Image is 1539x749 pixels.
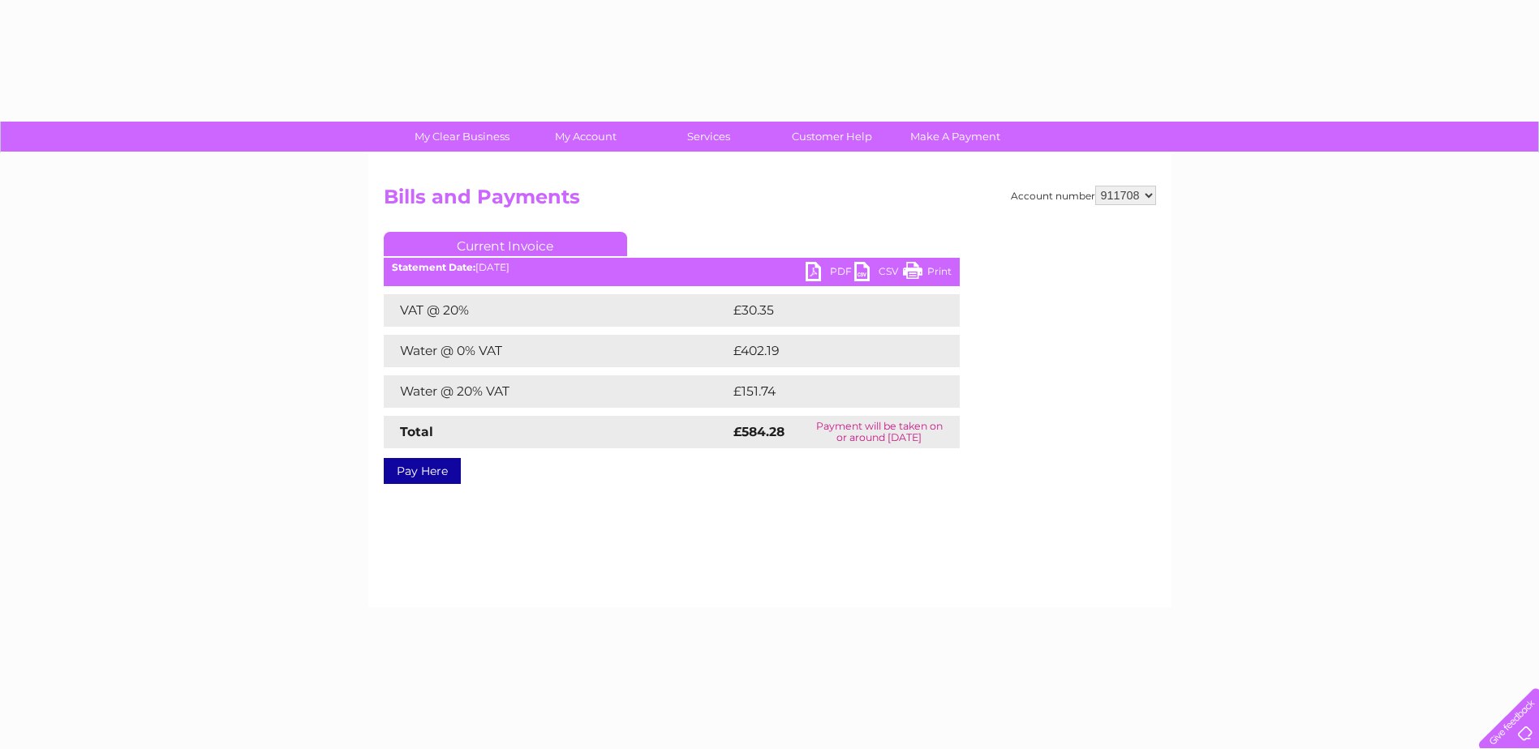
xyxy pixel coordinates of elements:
[384,458,461,484] a: Pay Here
[806,262,854,285] a: PDF
[392,261,475,273] b: Statement Date:
[384,262,960,273] div: [DATE]
[400,424,433,439] strong: Total
[903,262,952,285] a: Print
[384,232,627,256] a: Current Invoice
[384,335,729,367] td: Water @ 0% VAT
[384,375,729,408] td: Water @ 20% VAT
[765,122,899,152] a: Customer Help
[642,122,776,152] a: Services
[384,186,1156,216] h2: Bills and Payments
[733,424,785,439] strong: £584.28
[888,122,1022,152] a: Make A Payment
[729,294,926,327] td: £30.35
[395,122,529,152] a: My Clear Business
[384,294,729,327] td: VAT @ 20%
[1011,186,1156,205] div: Account number
[518,122,652,152] a: My Account
[799,416,959,448] td: Payment will be taken on or around [DATE]
[729,335,930,367] td: £402.19
[729,375,928,408] td: £151.74
[854,262,903,285] a: CSV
